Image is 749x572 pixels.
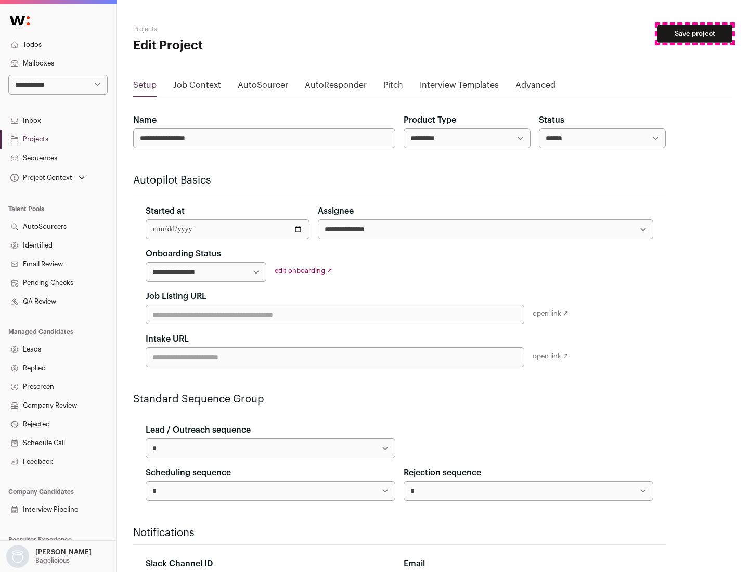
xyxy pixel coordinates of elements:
[146,248,221,260] label: Onboarding Status
[8,171,87,185] button: Open dropdown
[133,79,157,96] a: Setup
[146,205,185,217] label: Started at
[404,466,481,479] label: Rejection sequence
[515,79,556,96] a: Advanced
[133,392,666,407] h2: Standard Sequence Group
[4,545,94,568] button: Open dropdown
[420,79,499,96] a: Interview Templates
[146,466,231,479] label: Scheduling sequence
[404,114,456,126] label: Product Type
[305,79,367,96] a: AutoResponder
[146,424,251,436] label: Lead / Outreach sequence
[133,37,333,54] h1: Edit Project
[383,79,403,96] a: Pitch
[539,114,564,126] label: Status
[173,79,221,96] a: Job Context
[146,333,189,345] label: Intake URL
[657,25,732,43] button: Save project
[133,25,333,33] h2: Projects
[238,79,288,96] a: AutoSourcer
[146,557,213,570] label: Slack Channel ID
[35,556,70,565] p: Bagelicious
[4,10,35,31] img: Wellfound
[8,174,72,182] div: Project Context
[404,557,653,570] div: Email
[146,290,206,303] label: Job Listing URL
[133,173,666,188] h2: Autopilot Basics
[35,548,92,556] p: [PERSON_NAME]
[133,114,157,126] label: Name
[318,205,354,217] label: Assignee
[133,526,666,540] h2: Notifications
[275,267,332,274] a: edit onboarding ↗
[6,545,29,568] img: nopic.png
